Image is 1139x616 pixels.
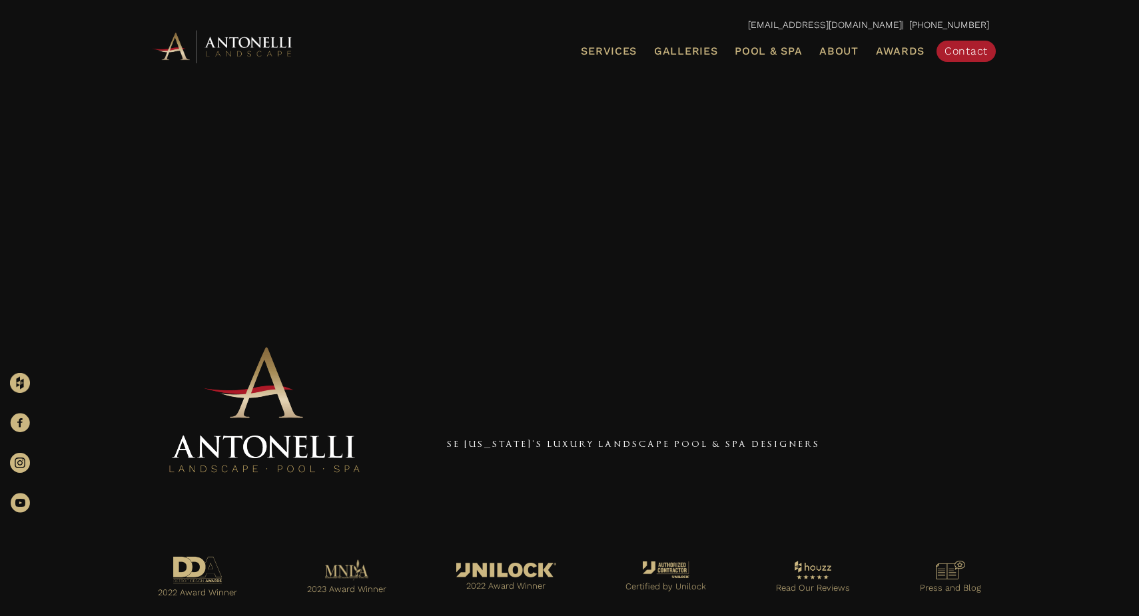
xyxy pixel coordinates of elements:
p: | [PHONE_NUMBER] [150,17,989,34]
a: Pool & Spa [729,43,807,60]
a: [EMAIL_ADDRESS][DOMAIN_NAME] [748,19,902,30]
span: About [819,46,859,57]
span: Pool & Spa [735,45,802,57]
a: Contact [937,41,996,62]
a: Go to https://antonellilandscape.com/featured-projects/the-white-house/ [434,559,577,597]
a: Go to https://antonellilandscape.com/pool-and-spa/dont-stop-believing/ [286,556,408,601]
img: Antonelli Horizontal Logo [150,28,296,65]
img: Antonelli Stacked Logo [165,342,364,479]
img: Houzz [10,373,30,393]
a: Go to https://antonellilandscape.com/unilock-authorized-contractor/ [604,558,728,599]
a: SE [US_STATE]'s Luxury Landscape Pool & Spa Designers [447,438,820,449]
a: Go to https://antonellilandscape.com/pool-and-spa/executive-sweet/ [137,553,259,604]
a: About [814,43,864,60]
a: Awards [871,43,930,60]
span: Services [581,46,637,57]
span: Awards [876,45,925,57]
a: Go to https://www.houzz.com/professionals/landscape-architects-and-landscape-designers/antonelli-... [755,557,872,600]
a: Services [575,43,642,60]
a: Go to https://antonellilandscape.com/press-media/ [898,557,1002,599]
a: Galleries [649,43,723,60]
span: Galleries [654,45,717,57]
span: Contact [945,45,988,57]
